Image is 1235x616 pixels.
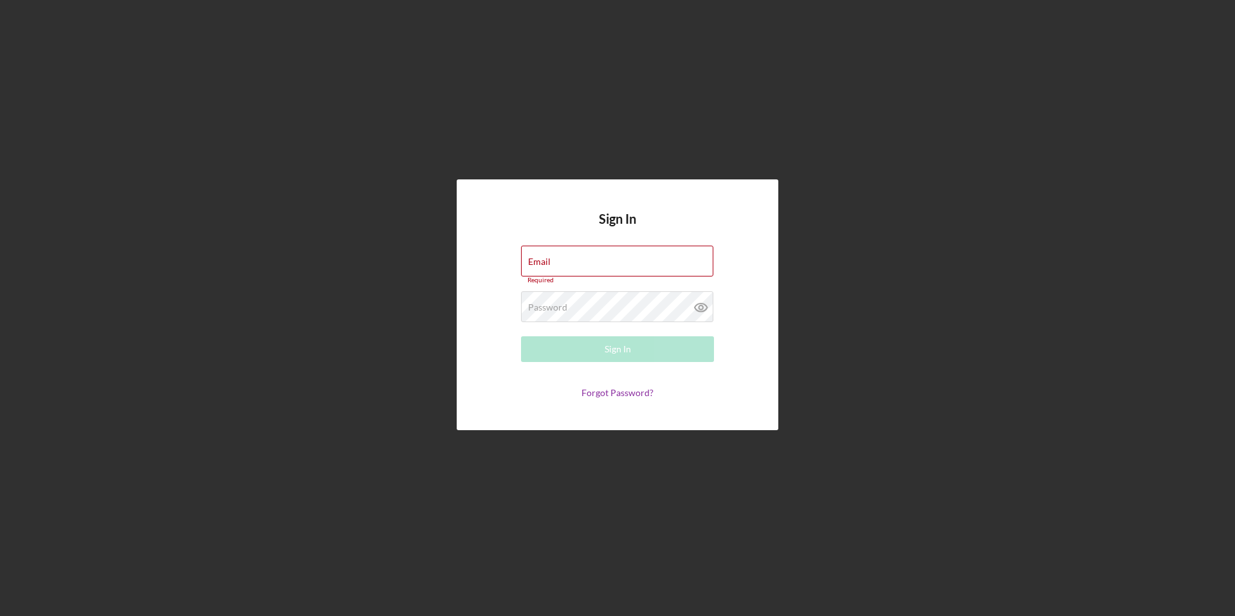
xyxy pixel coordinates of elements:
label: Email [528,257,551,267]
label: Password [528,302,567,313]
a: Forgot Password? [581,387,654,398]
button: Sign In [521,336,714,362]
div: Sign In [605,336,631,362]
h4: Sign In [599,212,636,246]
div: Required [521,276,714,284]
